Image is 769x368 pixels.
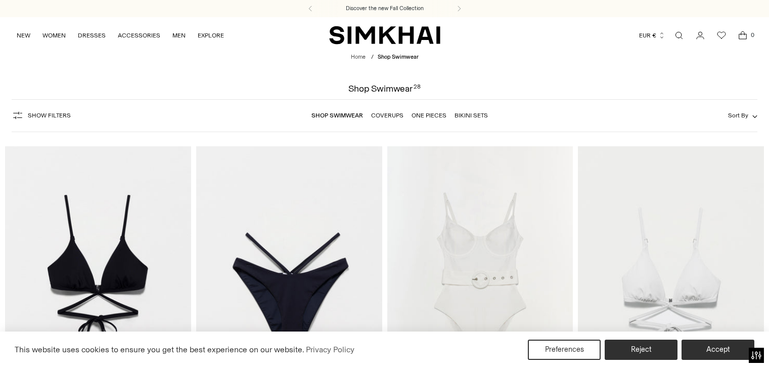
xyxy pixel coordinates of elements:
a: Shop Swimwear [311,112,363,119]
a: Discover the new Fall Collection [346,5,424,13]
span: This website uses cookies to ensure you get the best experience on our website. [15,345,304,354]
button: Preferences [528,340,601,360]
a: Coverups [371,112,403,119]
span: Shop Swimwear [378,54,419,60]
span: Sort By [728,112,748,119]
div: 28 [414,84,421,93]
a: Wishlist [711,25,732,46]
div: / [371,53,374,62]
a: WOMEN [42,24,66,47]
a: DRESSES [78,24,106,47]
span: Show Filters [28,112,71,119]
a: One Pieces [412,112,446,119]
a: EXPLORE [198,24,224,47]
nav: Linked collections [311,105,488,126]
a: SIMKHAI [329,25,440,45]
a: Open cart modal [733,25,753,46]
a: Privacy Policy (opens in a new tab) [304,342,356,357]
nav: breadcrumbs [351,53,419,62]
a: Go to the account page [690,25,710,46]
a: Home [351,54,366,60]
button: EUR € [639,24,665,47]
a: Open search modal [669,25,689,46]
h1: Shop Swimwear [348,84,421,93]
a: ACCESSORIES [118,24,160,47]
button: Show Filters [12,107,71,124]
span: 0 [748,30,757,39]
a: MEN [172,24,186,47]
button: Accept [682,340,754,360]
a: NEW [17,24,30,47]
button: Sort By [728,110,757,121]
button: Reject [605,340,677,360]
a: Bikini Sets [455,112,488,119]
